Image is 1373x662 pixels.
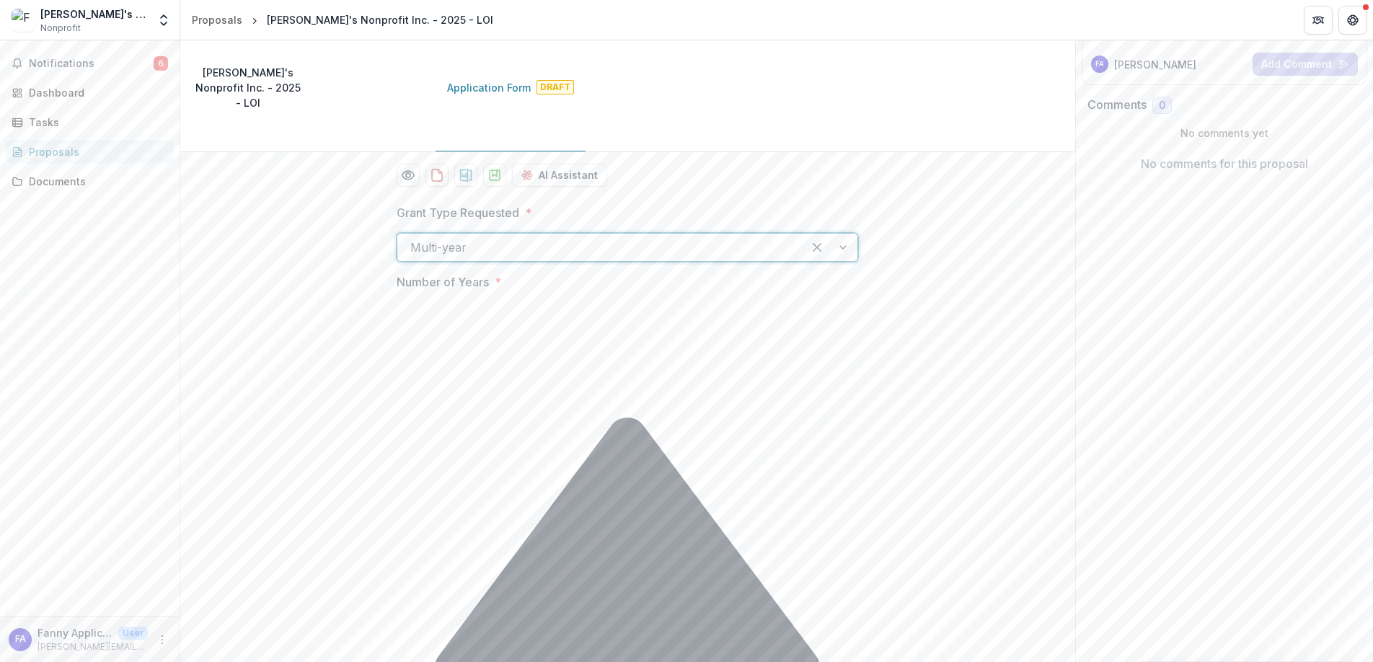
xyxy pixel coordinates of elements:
[537,80,574,94] span: Draft
[1253,53,1358,76] button: Add Comment
[397,164,420,187] button: Preview efcd3049-2c96-4dc5-ba38-4400b2dfe474-1.pdf
[29,115,162,130] div: Tasks
[483,164,506,187] button: download-proposal
[1141,155,1308,172] p: No comments for this proposal
[6,52,174,75] button: Notifications6
[118,627,148,640] p: User
[512,164,607,187] button: AI Assistant
[6,81,174,105] a: Dashboard
[186,9,499,30] nav: breadcrumb
[154,56,168,71] span: 6
[397,204,519,221] p: Grant Type Requested
[1159,100,1165,112] span: 0
[397,273,489,291] p: Number of Years
[192,12,242,27] div: Proposals
[37,640,148,653] p: [PERSON_NAME][EMAIL_ADDRESS][DOMAIN_NAME]
[29,58,154,70] span: Notifications
[6,169,174,193] a: Documents
[267,12,493,27] div: [PERSON_NAME]'s Nonprofit Inc. - 2025 - LOI
[40,6,148,22] div: [PERSON_NAME]'s Nonprofit Inc.
[192,65,304,110] p: [PERSON_NAME]'s Nonprofit Inc. - 2025 - LOI
[154,6,174,35] button: Open entity switcher
[454,164,477,187] button: download-proposal
[805,236,829,259] div: Clear selected options
[29,174,162,189] div: Documents
[40,22,81,35] span: Nonprofit
[29,85,162,100] div: Dashboard
[425,164,449,187] button: download-proposal
[1087,98,1147,112] h2: Comments
[186,9,248,30] a: Proposals
[6,140,174,164] a: Proposals
[154,631,171,648] button: More
[1338,6,1367,35] button: Get Help
[1304,6,1333,35] button: Partners
[12,9,35,32] img: Fanny's Nonprofit Inc.
[1087,125,1362,141] p: No comments yet
[6,110,174,134] a: Tasks
[15,635,26,644] div: Fanny Applicant
[29,144,162,159] div: Proposals
[1095,61,1104,68] div: Fanny Applicant
[37,625,112,640] p: Fanny Applicant
[447,80,531,95] p: Application Form
[1114,57,1196,72] p: [PERSON_NAME]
